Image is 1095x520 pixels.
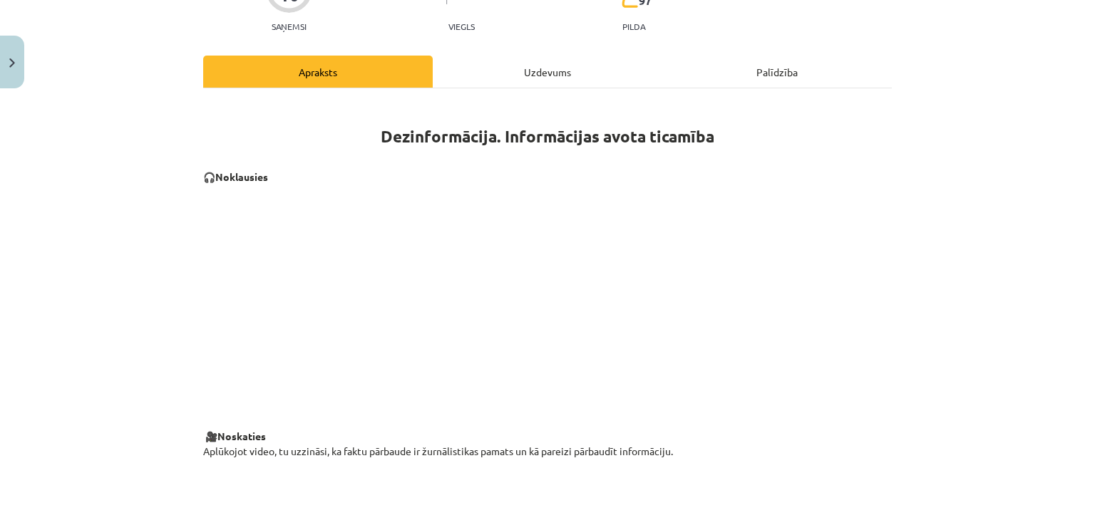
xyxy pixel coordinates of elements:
p: 🎥 Aplūkojot video, tu uzzināsi, ka faktu pārbaude ir žurnālistikas pamats un kā pareizi pārbaudīt... [203,429,892,459]
b: Noskaties [217,430,266,442]
strong: Dezinformācija. Informācijas avota ticamība [381,126,714,147]
div: Palīdzība [662,56,892,88]
p: pilda [622,21,645,31]
div: Uzdevums [433,56,662,88]
b: Noklausies [215,170,268,183]
p: Viegls [448,21,475,31]
p: Saņemsi [266,21,312,31]
p: 🎧 [203,170,892,184]
div: Apraksts [203,56,433,88]
img: icon-close-lesson-0947bae3869378f0d4975bcd49f059093ad1ed9edebbc8119c70593378902aed.svg [9,58,15,68]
